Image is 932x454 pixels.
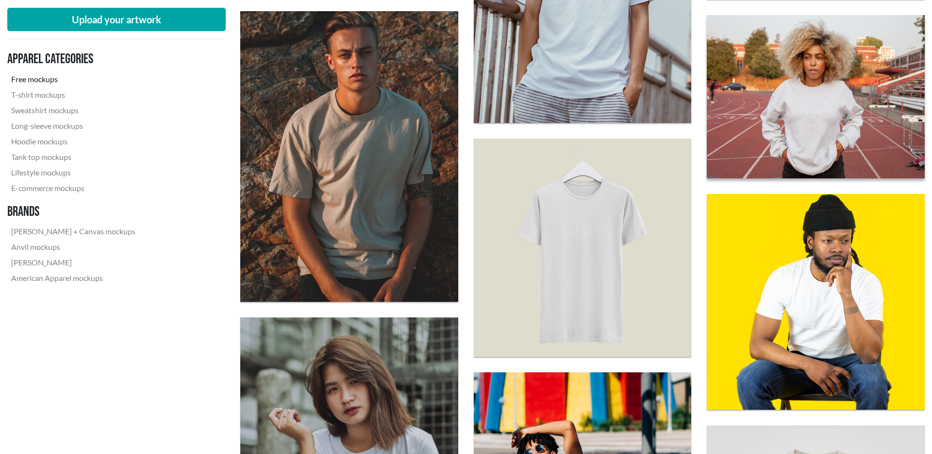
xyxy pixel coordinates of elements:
[240,11,458,302] img: handsome man wearing a light gray crew neck T-shirt leaning against rocks
[7,255,139,270] a: [PERSON_NAME]
[7,8,226,31] button: Upload your artwork
[7,270,139,286] a: American Apparel mockups
[7,134,139,149] a: Hoodie mockups
[7,87,139,103] a: T-shirt mockups
[7,224,139,239] a: [PERSON_NAME] + Canvas mockups
[7,118,139,134] a: Long-sleeve mockups
[7,165,139,180] a: Lifestyle mockups
[707,194,925,410] img: man with a beanie wearing a white crew neck T-shirt in front of a yellow backdrop
[707,15,925,178] a: woman with curly bleached hair wearing a light gray crew neck sweatshirt on a running track
[7,149,139,165] a: Tank top mockups
[7,204,139,220] h3: Brands
[7,71,139,87] a: Free mockups
[7,103,139,118] a: Sweatshirt mockups
[7,180,139,196] a: E-commerce mockups
[7,51,139,68] h3: Apparel categories
[7,239,139,255] a: Anvil mockups
[474,139,692,357] img: white crew neck T-shirt on a hanger with a white background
